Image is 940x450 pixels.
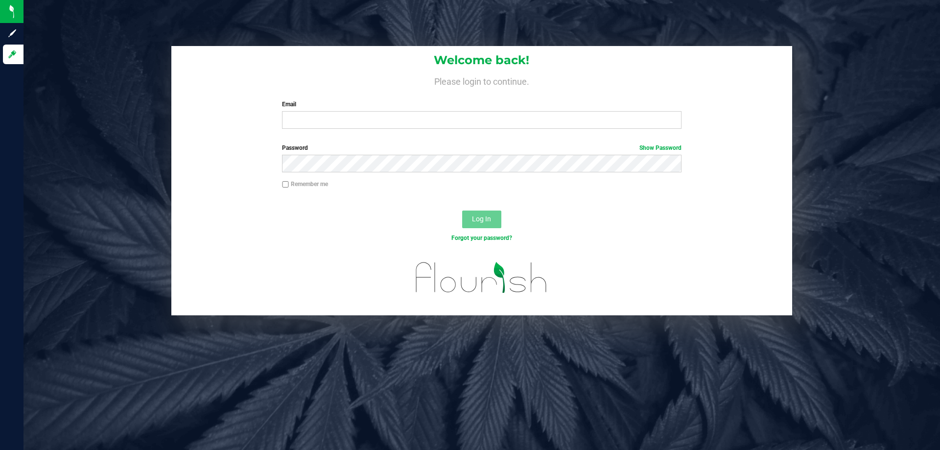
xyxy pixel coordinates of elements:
[404,253,559,303] img: flourish_logo.svg
[472,215,491,223] span: Log In
[7,28,17,38] inline-svg: Sign up
[451,235,512,241] a: Forgot your password?
[282,181,289,188] input: Remember me
[7,49,17,59] inline-svg: Log in
[171,74,792,86] h4: Please login to continue.
[282,180,328,189] label: Remember me
[462,211,501,228] button: Log In
[282,144,308,151] span: Password
[171,54,792,67] h1: Welcome back!
[639,144,681,151] a: Show Password
[282,100,681,109] label: Email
